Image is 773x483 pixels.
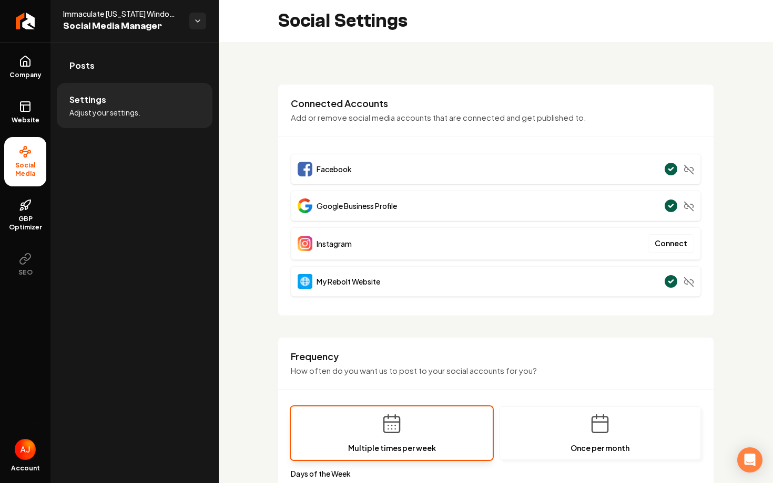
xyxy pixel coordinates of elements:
[291,468,701,479] label: Days of the Week
[57,49,212,82] a: Posts
[499,406,701,460] button: Once per month
[16,13,35,29] img: Rebolt Logo
[298,236,312,251] img: Instagram
[4,47,46,88] a: Company
[11,464,40,472] span: Account
[317,276,380,287] span: My Rebolt Website
[298,274,312,289] img: Website
[5,71,46,79] span: Company
[648,234,694,253] button: Connect
[291,97,701,110] h3: Connected Accounts
[63,19,181,34] span: Social Media Manager
[317,201,397,211] span: Google Business Profile
[63,8,181,19] span: Immaculate [US_STATE] Window Cleaning
[4,215,46,232] span: GBP Optimizer
[291,350,701,363] h3: Frequency
[69,59,95,72] span: Posts
[14,268,37,277] span: SEO
[69,93,106,106] span: Settings
[317,238,352,249] span: Instagram
[4,161,46,178] span: Social Media
[291,112,701,124] p: Add or remove social media accounts that are connected and get published to.
[298,162,312,176] img: Facebook
[737,447,762,472] div: Open Intercom Messenger
[298,198,312,213] img: Google
[7,116,44,124] span: Website
[4,244,46,285] button: SEO
[69,107,140,118] span: Adjust your settings.
[317,164,352,174] span: Facebook
[291,406,493,460] button: Multiple times per week
[15,439,36,460] button: Open user button
[278,10,408,31] h2: Social Settings
[4,92,46,133] a: Website
[291,365,701,377] p: How often do you want us to post to your social accounts for you?
[4,191,46,240] a: GBP Optimizer
[15,439,36,460] img: Austin Jellison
